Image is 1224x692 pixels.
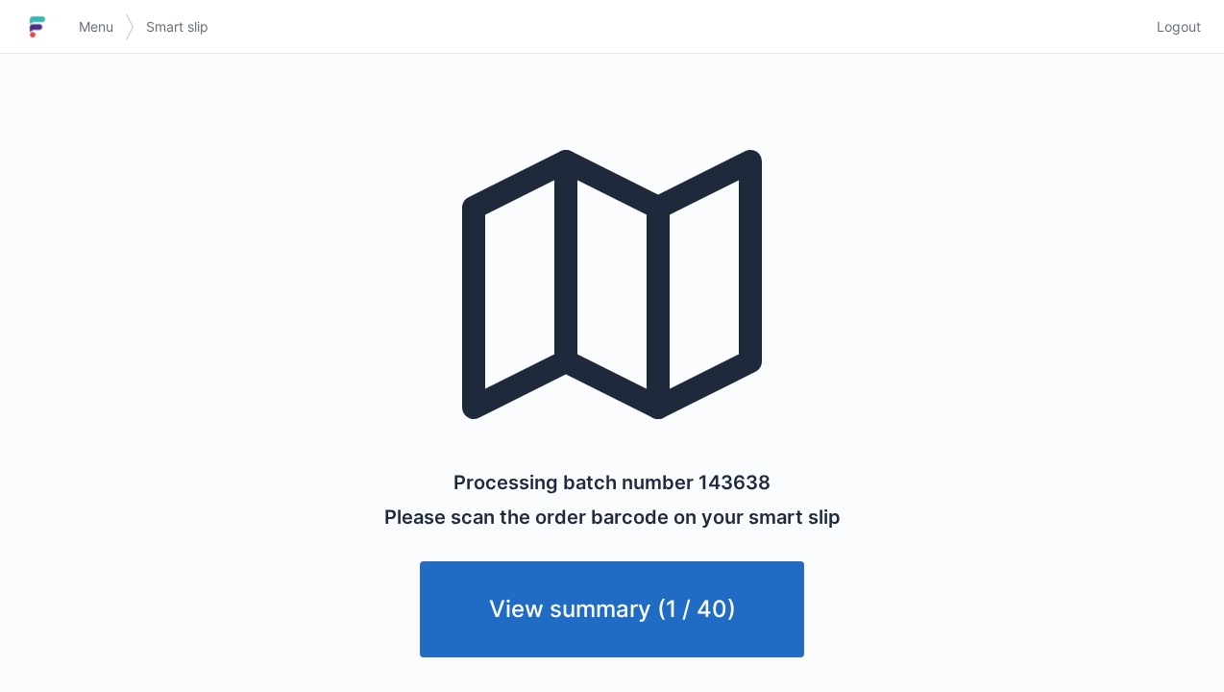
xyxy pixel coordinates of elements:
span: Logout [1157,17,1201,37]
a: Smart slip [135,10,220,44]
p: Processing batch number 143638 [453,469,771,496]
p: Please scan the order barcode on your smart slip [384,504,841,531]
a: Logout [1145,10,1201,44]
img: svg> [125,4,135,50]
a: Menu [67,10,125,44]
span: Menu [79,17,113,37]
span: Smart slip [146,17,208,37]
a: View summary (1 / 40) [420,561,804,657]
img: logo-small.jpg [23,12,52,42]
